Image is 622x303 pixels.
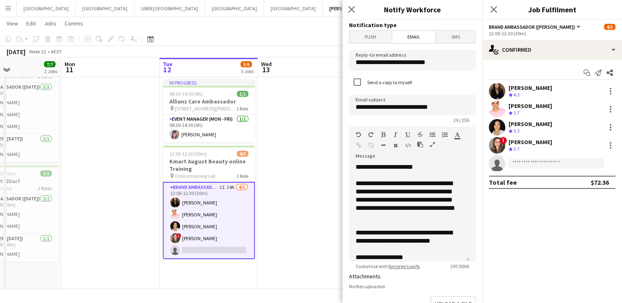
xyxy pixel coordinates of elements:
span: 5/6 [240,61,252,67]
app-card-role: Brand Ambassador ([PERSON_NAME])1I14A4/512:00-12:30 (30m)[PERSON_NAME][PERSON_NAME][PERSON_NAME]!... [163,182,255,259]
a: View [3,18,21,29]
button: UBER [GEOGRAPHIC_DATA] [134,0,205,16]
button: Unordered List [430,131,435,138]
div: [DATE] [7,48,25,56]
span: ! [176,233,181,238]
span: 29 / 255 [447,117,476,123]
span: 1/1 [237,91,248,97]
span: Comms [65,20,83,27]
app-job-card: In progress08:30-14:30 (6h)1/1Allianz Care Ambassador [STREET_ADDRESS][PERSON_NAME]1 RoleEvent Ma... [163,79,255,142]
div: 12:00-12:30 (30m) [489,30,615,37]
button: Redo [368,131,374,138]
h3: Notification type [349,21,476,29]
button: [GEOGRAPHIC_DATA] [264,0,323,16]
span: Push [349,31,392,43]
label: Send a copy to myself [365,79,412,85]
app-card-role: Event Manager (Mon - Fri)1/108:30-14:30 (6h)[PERSON_NAME] [163,115,255,142]
button: Underline [405,131,411,138]
span: 11 [63,65,75,74]
button: Bold [380,131,386,138]
app-job-card: 12:00-12:30 (30m)4/5Kmart August Beauty online Training Online training call1 RoleBrand Ambassado... [163,146,255,259]
button: Undo [356,131,361,138]
button: [GEOGRAPHIC_DATA] [76,0,134,16]
div: In progress [163,79,255,86]
div: Total fee [489,178,517,186]
span: 3.7 [513,110,520,116]
div: No files uploaded. [349,283,476,289]
span: 4/5 [237,151,248,157]
button: [GEOGRAPHIC_DATA] [205,0,264,16]
h3: Job Fulfilment [482,4,622,15]
span: SMS [436,31,475,43]
button: Clear Formatting [393,142,398,149]
span: Wed [261,60,272,68]
div: $72.36 [591,178,609,186]
label: Attachments [349,273,381,280]
span: View [7,20,18,27]
h3: Notify Workforce [342,4,482,15]
button: Text Color [454,131,460,138]
h3: Kmart August Beauty online Training [163,158,255,172]
h3: Allianz Care Ambassador [163,98,255,105]
span: Mon [65,60,75,68]
span: 297 / 5000 [444,263,476,269]
span: 7/7 [44,61,55,67]
span: Week 32 [27,48,48,55]
div: 3 Jobs [241,68,254,74]
span: 08:30-14:30 (6h) [169,91,203,97]
span: Customise with [349,263,426,269]
span: 1 Role [236,173,248,179]
button: [GEOGRAPHIC_DATA] [17,0,76,16]
span: 4.3 [513,92,520,98]
span: ! [499,137,507,144]
span: [STREET_ADDRESS][PERSON_NAME] [175,106,236,112]
div: 2 Jobs [44,68,57,74]
button: Brand Ambassador ([PERSON_NAME]) [489,24,582,30]
span: 13 [260,65,272,74]
button: Strikethrough [417,131,423,138]
span: Email [392,31,436,43]
span: Jobs [44,20,56,27]
span: 1 Role [236,106,248,112]
span: 3.7 [513,146,520,152]
span: Edit [26,20,36,27]
div: [PERSON_NAME] [509,84,552,92]
button: Fullscreen [430,141,435,148]
span: 3.3 [513,128,520,134]
a: Jobs [41,18,60,29]
div: AEST [51,48,62,55]
a: Edit [23,18,39,29]
button: Italic [393,131,398,138]
button: Horizontal Line [380,142,386,149]
span: 3/3 [40,170,52,177]
span: Online training call [175,173,215,179]
div: [PERSON_NAME] [509,102,552,110]
div: Confirmed [482,40,622,60]
div: [PERSON_NAME] [509,138,552,146]
div: [PERSON_NAME] [509,120,552,128]
a: Comms [61,18,86,29]
button: [PERSON_NAME]'s Board [323,0,390,16]
button: HTML Code [405,142,411,149]
a: %merge tags% [388,263,420,269]
span: 12 [162,65,173,74]
span: 4/5 [604,24,615,30]
span: 2 Roles [38,185,52,191]
span: Tue [163,60,173,68]
span: Brand Ambassador (Mon - Fri) [489,24,575,30]
span: 12:00-12:30 (30m) [169,151,207,157]
button: Paste as plain text [417,141,423,148]
button: Ordered List [442,131,448,138]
